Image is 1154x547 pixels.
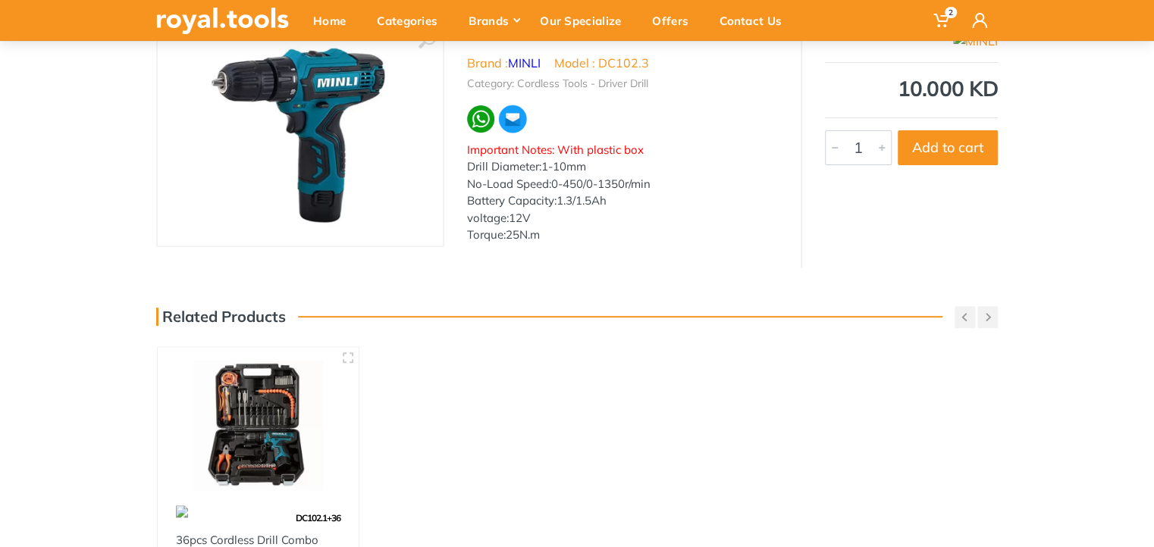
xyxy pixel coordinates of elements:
div: Contact Us [709,5,802,36]
img: ma.webp [497,104,528,134]
div: Brands [458,5,529,36]
li: Category: Cordless Tools - Driver Drill [467,76,648,92]
div: Categories [366,5,458,36]
img: MINLI [953,32,998,50]
li: Brand : [467,54,541,72]
a: MINLI [508,55,541,70]
h1: Cordless Drill [467,23,778,45]
div: Drill Diameter:1-10mm No-Load Speed:0-450/0-1350r/min Battery Capacity:1.3/1.5Ah voltage:12V Torq... [467,142,778,244]
img: Royal Tools - Cordless Drill [199,39,401,230]
li: Model : DC102.3 [554,54,649,72]
span: Important Notes: With plastic box [467,142,644,157]
div: Offers [641,5,709,36]
img: wa.webp [467,105,494,133]
span: 2 [945,7,957,18]
a: 36pcs Cordless Drill Combo [176,533,318,547]
img: Royal Tools - 36pcs Cordless Drill Combo [171,361,345,490]
button: Add to cart [898,130,998,165]
div: Home [303,5,366,36]
h3: Related Products [156,308,286,326]
img: royal.tools Logo [156,8,289,34]
div: 10.000 KD [825,78,998,99]
div: Our Specialize [529,5,641,36]
span: DC102.1+36 [296,512,340,524]
img: 134.webp [176,505,188,532]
